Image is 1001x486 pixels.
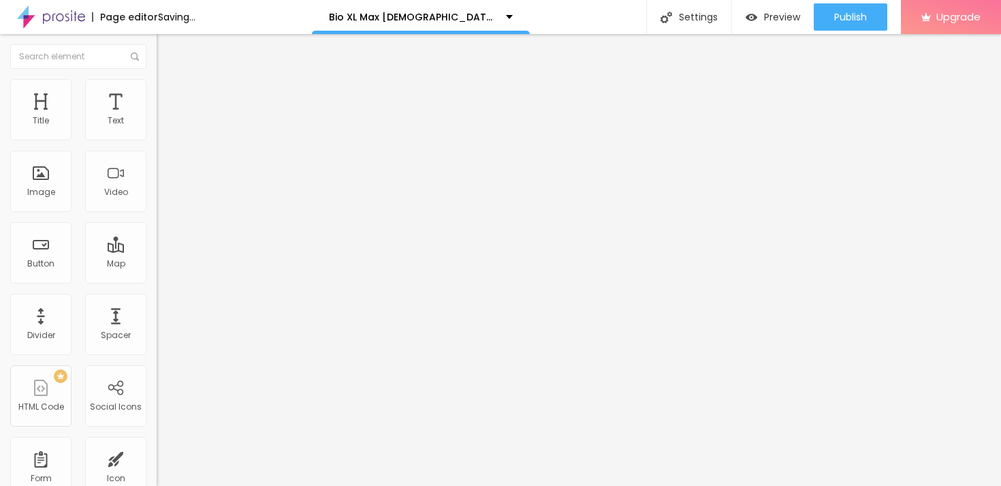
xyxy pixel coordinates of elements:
div: Image [27,187,55,197]
div: Form [31,474,52,483]
iframe: Editor [157,34,1001,486]
div: Button [27,259,54,269]
div: Saving... [158,12,195,22]
input: Search element [10,44,146,69]
div: HTML Code [18,402,64,412]
div: Title [33,116,49,125]
div: Divider [27,331,55,340]
div: Map [107,259,125,269]
span: Publish [834,12,867,22]
p: Bio XL Max [DEMOGRAPHIC_DATA][MEDICAL_DATA]™ AU [GEOGRAPHIC_DATA] [GEOGRAPHIC_DATA] [GEOGRAPHIC_D... [329,12,496,22]
div: Social Icons [90,402,142,412]
button: Preview [732,3,814,31]
img: Icone [661,12,672,23]
img: view-1.svg [746,12,757,23]
img: Icone [131,52,139,61]
div: Page editor [92,12,158,22]
div: Icon [107,474,125,483]
div: Video [104,187,128,197]
span: Preview [764,12,800,22]
span: Upgrade [936,11,981,22]
div: Text [108,116,124,125]
div: Spacer [101,331,131,340]
button: Publish [814,3,887,31]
